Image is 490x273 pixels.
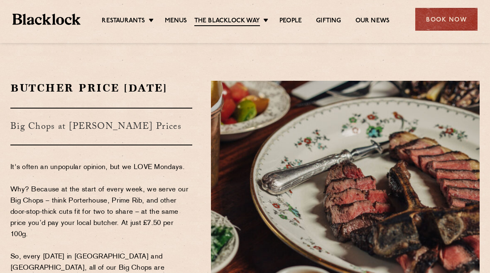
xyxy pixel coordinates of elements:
a: Restaurants [102,17,145,25]
h2: Butcher Price [DATE] [10,81,192,95]
img: BL_Textured_Logo-footer-cropped.svg [12,14,81,25]
a: Our News [355,17,390,25]
a: Gifting [316,17,341,25]
a: People [279,17,302,25]
a: Menus [165,17,187,25]
div: Book Now [415,8,478,31]
h3: Big Chops at [PERSON_NAME] Prices [10,108,192,145]
a: The Blacklock Way [194,17,260,26]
